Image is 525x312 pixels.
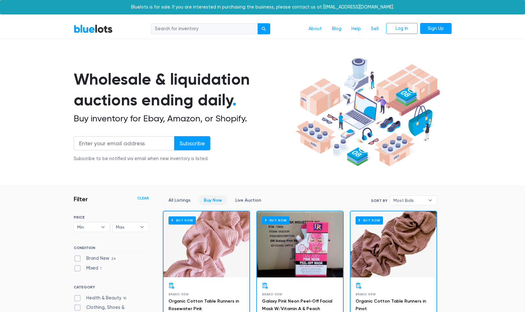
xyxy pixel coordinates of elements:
[168,298,239,311] a: Organic Cotton Table Runners in Rosewater Pink
[262,298,332,311] a: Galaxy Pink Neon Peel-Off Facial Mask W/Vitamin A & Peach
[304,23,327,35] a: About
[74,285,149,292] h6: CATEGORY
[262,292,282,296] span: Brand New
[74,136,174,150] input: Enter your email address
[386,23,418,34] a: Log In
[74,155,210,162] div: Subscribe to be notified via email when new inventory is listed.
[420,23,452,34] a: Sign Up
[346,23,366,35] a: Help
[356,298,426,311] a: Organic Cotton Table Runners in Pinot
[163,211,249,277] a: Buy Now
[74,246,149,253] h6: CONDITION
[424,196,437,205] b: ▾
[121,296,128,301] span: 10
[168,292,189,296] span: Brand New
[77,222,98,232] span: Min
[174,136,210,150] input: Subscribe
[168,216,196,224] h6: Buy Now
[74,24,113,33] a: BlueLots
[371,198,387,203] label: Sort By
[293,55,442,170] img: hero-ee84e7d0318cb26816c560f6b4441b76977f77a177738b4e94f68c95b2b83dbb.png
[98,266,104,271] span: 1
[257,211,343,277] a: Buy Now
[393,196,425,205] span: Most Bids
[135,222,149,232] b: ▾
[74,113,293,124] h2: Buy inventory for Ebay, Amazon, or Shopify.
[351,211,437,277] a: Buy Now
[109,256,118,261] span: 24
[74,69,293,111] h1: Wholesale & liquidation auctions ending daily
[74,195,88,203] h3: Filter
[230,195,266,205] a: Live Auction
[327,23,346,35] a: Blog
[74,255,118,262] label: Brand New
[356,216,383,224] h6: Buy Now
[151,23,258,35] input: Search for inventory
[74,265,104,272] label: Mixed
[366,23,384,35] a: Sell
[96,222,110,232] b: ▾
[137,195,149,201] a: Clear
[232,91,237,109] span: .
[74,215,149,220] h6: PRICE
[262,216,289,224] h6: Buy Now
[198,195,227,205] a: Buy Now
[74,295,128,302] label: Health & Beauty
[116,222,137,232] span: Max
[163,195,196,205] a: All Listings
[356,292,376,296] span: Brand New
